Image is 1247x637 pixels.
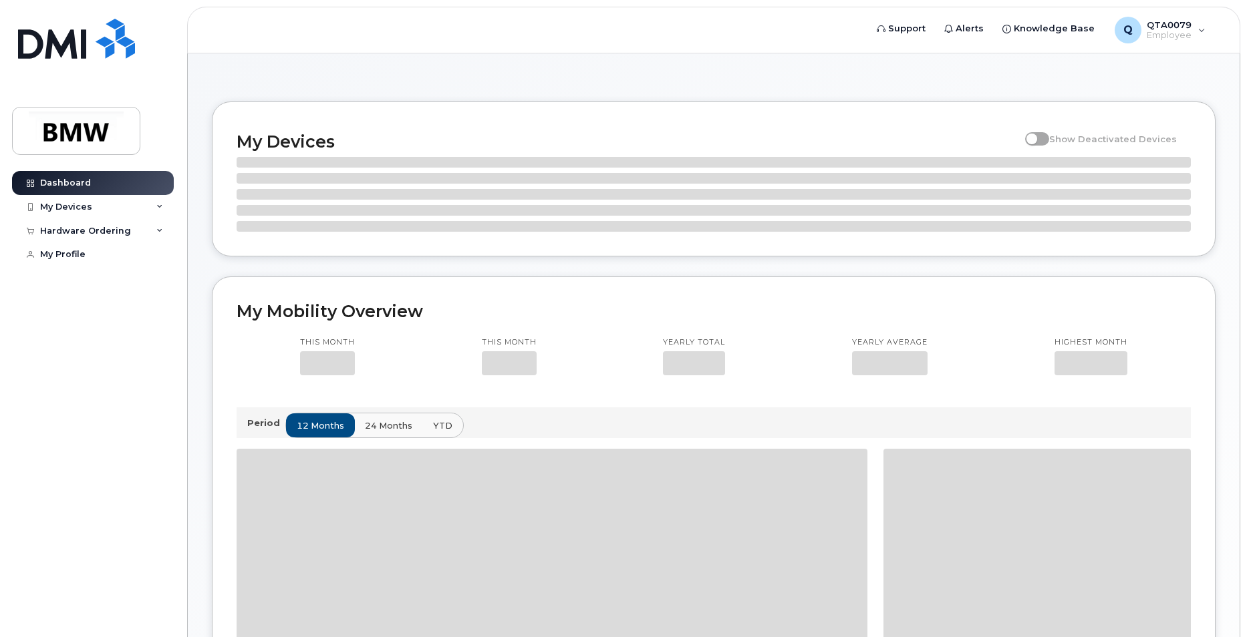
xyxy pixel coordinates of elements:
[237,301,1191,321] h2: My Mobility Overview
[300,337,355,348] p: This month
[852,337,928,348] p: Yearly average
[482,337,537,348] p: This month
[247,417,285,429] p: Period
[237,132,1018,152] h2: My Devices
[1025,126,1036,137] input: Show Deactivated Devices
[1049,134,1177,144] span: Show Deactivated Devices
[433,419,452,432] span: YTD
[1055,337,1127,348] p: Highest month
[663,337,725,348] p: Yearly total
[365,419,412,432] span: 24 months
